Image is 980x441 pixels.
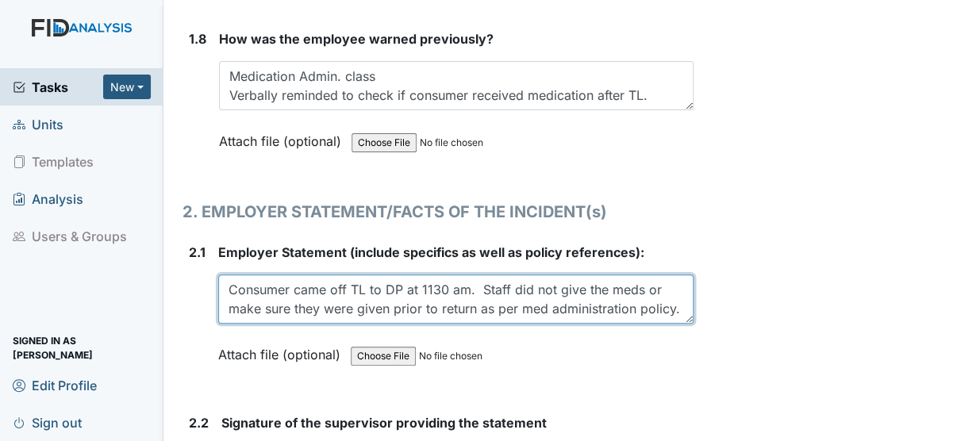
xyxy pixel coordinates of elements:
[218,336,347,364] label: Attach file (optional)
[221,415,547,431] span: Signature of the supervisor providing the statement
[13,112,63,136] span: Units
[13,78,103,97] a: Tasks
[183,200,694,224] h1: 2. EMPLOYER STATEMENT/FACTS OF THE INCIDENT(s)
[13,336,151,360] span: Signed in as [PERSON_NAME]
[219,123,348,151] label: Attach file (optional)
[13,410,82,435] span: Sign out
[189,243,206,262] label: 2.1
[189,29,206,48] label: 1.8
[13,186,83,211] span: Analysis
[218,244,644,260] span: Employer Statement (include specifics as well as policy references):
[103,75,151,99] button: New
[13,373,97,397] span: Edit Profile
[219,31,494,47] span: How was the employee warned previously?
[189,413,209,432] label: 2.2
